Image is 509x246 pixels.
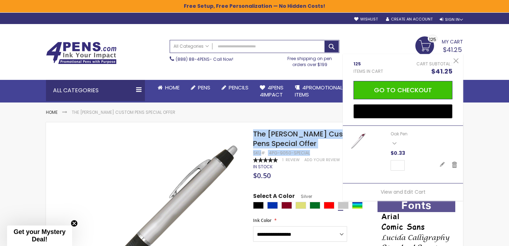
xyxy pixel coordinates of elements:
a: Add Your Review [304,157,340,163]
a: Pencils [216,80,254,95]
span: Ink Color [253,217,271,223]
a: All Categories [170,40,212,52]
span: Pencils [229,84,248,91]
span: - Call Now! [176,56,233,62]
span: The [PERSON_NAME] Custom Pens Special Offer [253,129,357,148]
div: Availability [253,164,273,170]
a: $41.25 125 [415,36,463,54]
a: Oak Pen [391,131,408,137]
span: $0.50 [253,171,271,180]
div: Black [253,202,264,209]
span: 125 [353,61,383,67]
span: $0.33 [391,150,405,157]
a: View and Edit Cart [381,188,426,195]
a: 4PROMOTIONALITEMS [289,80,348,103]
span: $41.25 [443,45,462,54]
span: 4PROMOTIONAL ITEMS [295,84,343,98]
a: Pens [185,80,216,95]
a: Create an Account [386,17,433,22]
img: Oak Pen-Burgundy [348,131,368,151]
button: Close teaser [71,220,78,227]
a: 1 Review [282,157,301,163]
div: All Categories [46,80,145,101]
button: Buy with GPay [353,104,452,118]
span: 125 [429,36,436,43]
span: Pens [198,84,210,91]
img: 4Pens Custom Pens and Promotional Products [46,42,117,64]
div: Green [310,202,320,209]
span: 1 [282,157,283,163]
div: Assorted [352,202,363,209]
a: Wishlist [354,17,378,22]
a: 4Pens4impact [254,80,289,103]
span: Silver [295,193,312,199]
span: Home [165,84,180,91]
span: $41.25 [431,67,452,76]
div: Sign In [440,17,463,22]
div: 100% [253,158,278,163]
a: Home [46,109,58,115]
button: Go to Checkout [353,81,452,99]
span: All Categories [174,43,209,49]
span: Items in Cart [353,69,383,74]
div: Silver [338,202,349,209]
div: Blue [267,202,278,209]
div: Gold [296,202,306,209]
span: Cart Subtotal [416,61,450,67]
span: Select A Color [253,192,295,202]
span: Get your Mystery Deal! [13,228,65,243]
div: Burgundy [281,202,292,209]
span: Review [286,157,300,163]
div: Get your Mystery Deal!Close teaser [7,225,72,246]
a: (888) 88-4PENS [176,56,210,62]
span: In stock [253,164,273,170]
div: Red [324,202,334,209]
span: 4Pens 4impact [260,84,283,98]
div: 4PG-9050-SPECIAL [269,150,310,156]
div: Free shipping on pen orders over $199 [280,53,340,67]
li: The [PERSON_NAME] Custom Pens Special Offer [72,110,175,115]
a: Home [152,80,185,95]
strong: SKU [253,150,266,156]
